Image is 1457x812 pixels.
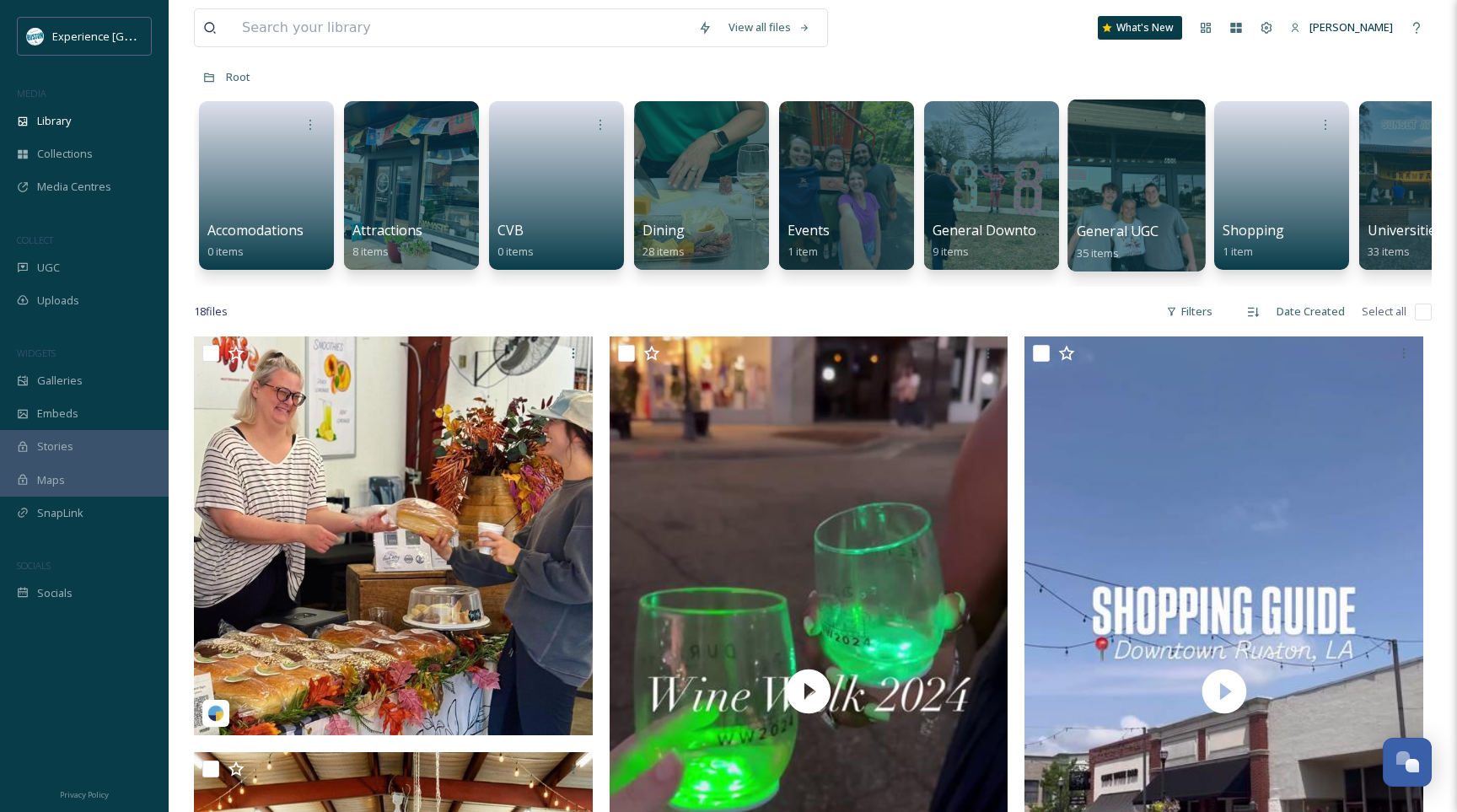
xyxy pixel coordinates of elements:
[194,304,228,320] span: 18 file s
[207,223,304,259] a: Accomodations0 items
[60,789,109,800] span: Privacy Policy
[17,234,53,246] span: COLLECT
[37,293,79,309] span: Uploads
[37,260,60,276] span: UGC
[642,221,685,239] span: Dining
[226,69,250,84] span: Root
[1368,244,1410,259] span: 33 items
[352,223,422,259] a: Attractions8 items
[207,244,244,259] span: 0 items
[1223,223,1284,259] a: Shopping1 item
[194,336,593,735] img: rustoncvb-5552092.jpg
[1368,221,1443,239] span: Universities
[1309,19,1393,35] span: [PERSON_NAME]
[1077,245,1120,260] span: 35 items
[60,783,109,804] a: Privacy Policy
[37,179,111,195] span: Media Centres
[1077,223,1159,261] a: General UGC35 items
[1282,11,1401,44] a: [PERSON_NAME]
[37,113,71,129] span: Library
[497,223,534,259] a: CVB0 items
[788,223,830,259] a: Events1 item
[207,221,304,239] span: Accomodations
[642,244,685,259] span: 28 items
[933,223,1055,259] a: General Downtown9 items
[207,705,224,722] img: snapsea-logo.png
[352,244,389,259] span: 8 items
[37,438,73,454] span: Stories
[1383,738,1432,787] button: Open Chat
[17,347,56,359] span: WIDGETS
[352,221,422,239] span: Attractions
[234,9,690,46] input: Search your library
[52,28,219,44] span: Experience [GEOGRAPHIC_DATA]
[37,373,83,389] span: Galleries
[1268,295,1353,328] div: Date Created
[933,221,1055,239] span: General Downtown
[933,244,969,259] span: 9 items
[37,472,65,488] span: Maps
[27,28,44,45] img: 24IZHUKKFBA4HCESFN4PRDEIEY.avif
[17,87,46,99] span: MEDIA
[497,221,524,239] span: CVB
[37,505,83,521] span: SnapLink
[226,67,250,87] a: Root
[1077,222,1159,240] span: General UGC
[720,11,819,44] a: View all files
[37,406,78,422] span: Embeds
[497,244,534,259] span: 0 items
[1223,221,1284,239] span: Shopping
[1362,304,1406,320] span: Select all
[37,585,73,601] span: Socials
[1098,16,1182,40] a: What's New
[1223,244,1253,259] span: 1 item
[1368,223,1443,259] a: Universities33 items
[17,559,51,572] span: SOCIALS
[788,244,818,259] span: 1 item
[642,223,685,259] a: Dining28 items
[37,146,93,162] span: Collections
[1158,295,1221,328] div: Filters
[788,221,830,239] span: Events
